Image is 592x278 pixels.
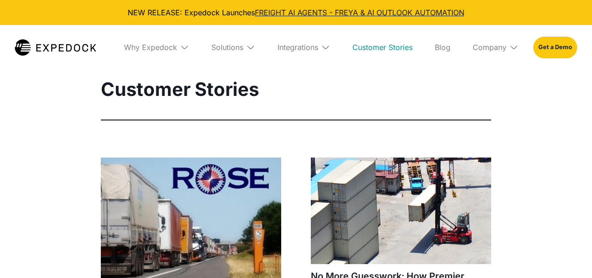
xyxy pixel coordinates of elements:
[473,43,506,52] div: Company
[117,25,197,69] div: Why Expedock
[277,43,318,52] div: Integrations
[345,25,420,69] a: Customer Stories
[465,25,526,69] div: Company
[427,25,458,69] a: Blog
[7,7,585,18] div: NEW RELEASE: Expedock Launches
[101,78,491,101] h1: Customer Stories
[211,43,243,52] div: Solutions
[255,8,464,17] a: FREIGHT AI AGENTS - FREYA & AI OUTLOOK AUTOMATION
[204,25,263,69] div: Solutions
[533,37,577,58] a: Get a Demo
[270,25,338,69] div: Integrations
[124,43,177,52] div: Why Expedock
